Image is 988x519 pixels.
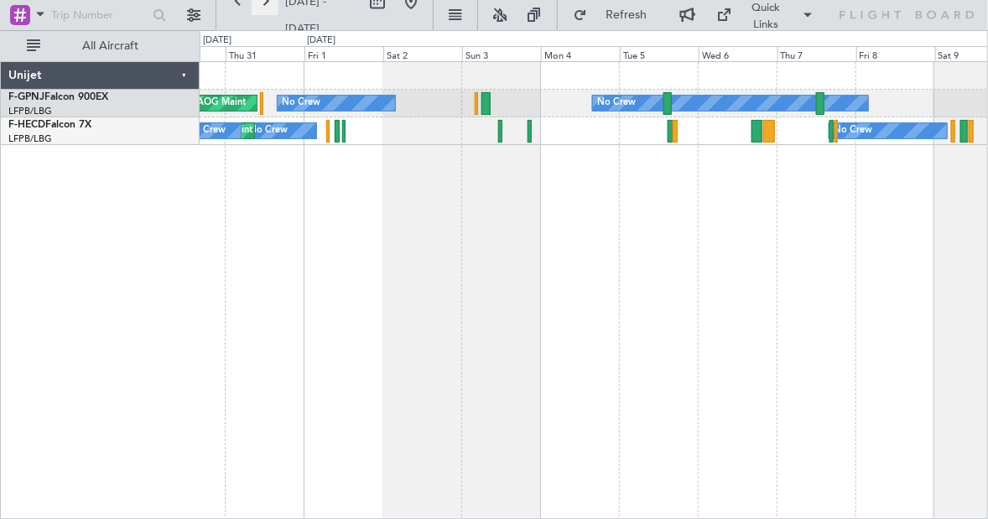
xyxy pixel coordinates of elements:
[226,46,304,61] div: Thu 31
[566,2,667,29] button: Refresh
[197,91,246,116] div: AOG Maint
[8,132,52,145] a: LFPB/LBG
[187,118,226,143] div: No Crew
[8,92,108,102] a: F-GPNJFalcon 900EX
[8,105,52,117] a: LFPB/LBG
[856,46,935,61] div: Fri 8
[44,40,177,52] span: All Aircraft
[18,33,182,60] button: All Aircraft
[8,120,45,130] span: F-HECD
[249,118,288,143] div: No Crew
[8,120,91,130] a: F-HECDFalcon 7X
[282,91,320,116] div: No Crew
[304,46,383,61] div: Fri 1
[203,34,231,48] div: [DATE]
[383,46,462,61] div: Sat 2
[307,34,335,48] div: [DATE]
[699,46,777,61] div: Wed 6
[8,92,44,102] span: F-GPNJ
[462,46,541,61] div: Sun 3
[708,2,823,29] button: Quick Links
[541,46,620,61] div: Mon 4
[834,118,872,143] div: No Crew
[777,46,856,61] div: Thu 7
[620,46,699,61] div: Tue 5
[51,3,148,28] input: Trip Number
[591,9,662,21] span: Refresh
[597,91,636,116] div: No Crew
